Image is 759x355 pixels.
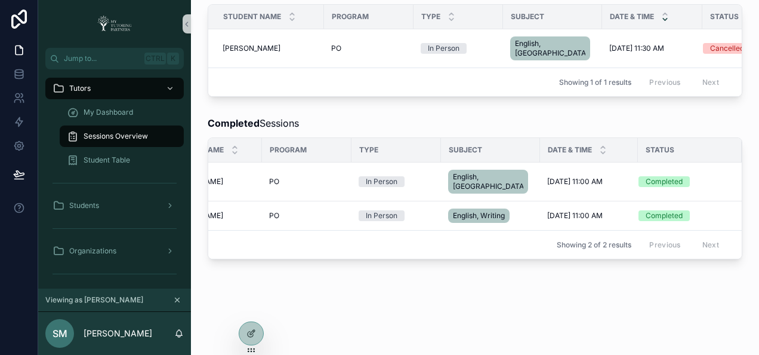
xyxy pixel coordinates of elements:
div: Completed [646,210,683,221]
a: Completed [638,176,727,187]
span: My Dashboard [84,108,133,117]
button: Jump to...CtrlK [45,48,184,69]
div: In Person [366,210,397,221]
a: PO [269,211,344,221]
div: In Person [428,43,459,54]
a: In Person [359,176,434,187]
a: Organizations [45,240,184,262]
span: Student Table [84,155,130,165]
span: PO [269,211,279,221]
a: Students [45,195,184,216]
a: My Dashboard [60,102,184,123]
span: [DATE] 11:00 AM [547,211,603,221]
span: Viewing as [PERSON_NAME] [45,295,143,305]
span: Subject [511,12,544,22]
a: [PERSON_NAME] [165,177,255,186]
strong: Completed [208,117,260,129]
div: Cancelled [710,43,744,54]
span: Showing 1 of 1 results [559,78,631,87]
span: Student Name [223,12,281,22]
span: English, [GEOGRAPHIC_DATA] [453,172,523,191]
div: scrollable content [38,69,191,289]
a: English, Writing [448,206,533,225]
a: Completed [638,210,727,221]
span: [PERSON_NAME] [223,44,280,53]
span: PO [269,177,279,186]
a: In Person [359,210,434,221]
a: [DATE] 11:00 AM [547,177,631,186]
span: PO [331,44,341,53]
a: PO [269,177,344,186]
span: Subject [449,145,482,155]
span: English, [GEOGRAPHIC_DATA] [515,39,585,58]
span: Tutors [69,84,91,93]
a: [PERSON_NAME] [165,211,255,221]
a: Sessions Overview [60,126,184,147]
span: Status [646,145,674,155]
span: K [168,54,178,63]
span: Showing 2 of 2 results [557,240,631,250]
a: [DATE] 11:00 AM [547,211,631,221]
span: Status [710,12,739,22]
p: [PERSON_NAME] [84,328,152,339]
span: Students [69,201,99,210]
span: Program [332,12,369,22]
img: App logo [94,14,135,33]
span: Jump to... [64,54,140,63]
span: Program [270,145,307,155]
span: Sessions [208,116,299,130]
span: Date & Time [548,145,592,155]
a: English, [GEOGRAPHIC_DATA] [448,167,533,196]
span: Type [421,12,440,22]
span: English, Writing [453,211,505,221]
span: [DATE] 11:30 AM [609,44,664,53]
a: Student Table [60,149,184,171]
span: Organizations [69,246,116,256]
div: In Person [366,176,397,187]
span: [DATE] 11:00 AM [547,177,603,186]
span: Type [359,145,378,155]
div: Completed [646,176,683,187]
a: Tutors [45,78,184,99]
span: Date & Time [610,12,654,22]
span: Ctrl [144,53,166,65]
span: SM [53,326,67,341]
span: Sessions Overview [84,131,148,141]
